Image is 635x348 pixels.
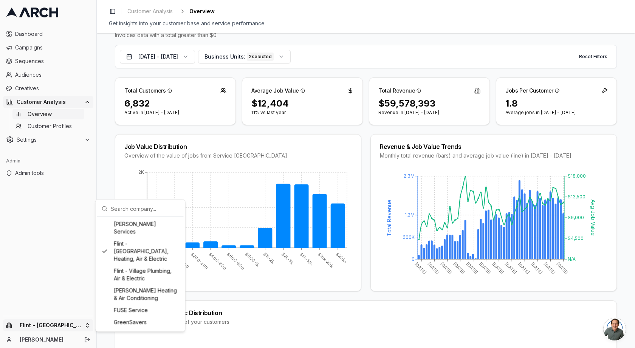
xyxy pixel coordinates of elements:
[97,217,184,330] div: Suggestions
[99,316,182,328] div: GreenSavers
[99,304,182,316] div: FUSE Service
[99,218,182,238] div: [PERSON_NAME] Services
[99,285,182,304] div: [PERSON_NAME] Heating & Air Conditioning
[111,201,179,216] input: Search company...
[99,238,182,265] div: Flint - [GEOGRAPHIC_DATA], Heating, Air & Electric
[99,328,182,340] div: Harvest Thermal
[99,265,182,285] div: Flint - Village Plumbing, Air & Electric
